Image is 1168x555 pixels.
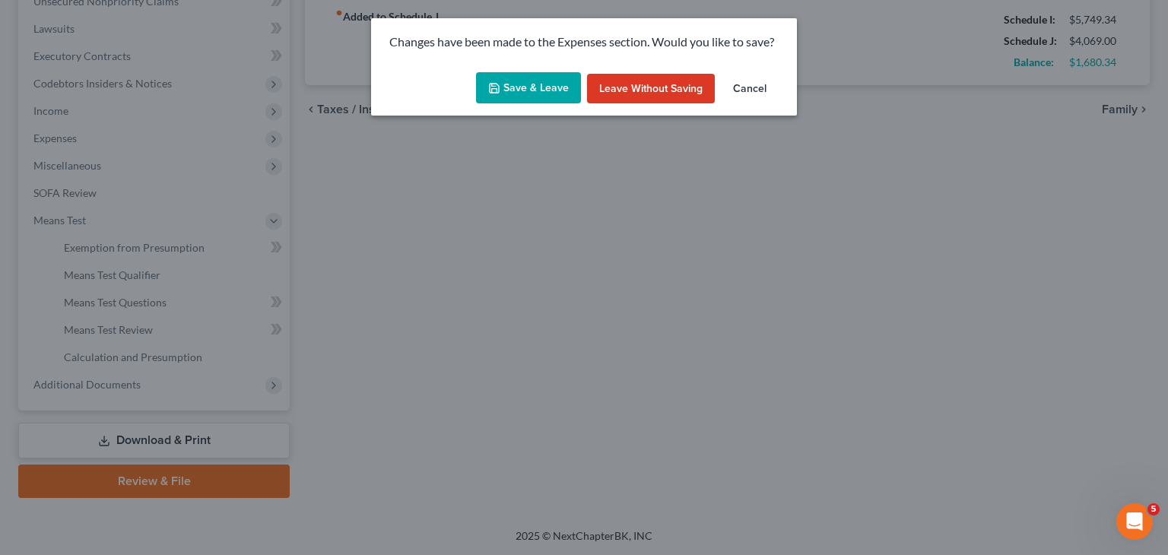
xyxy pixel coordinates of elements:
[721,74,779,104] button: Cancel
[1116,503,1153,540] iframe: Intercom live chat
[587,74,715,104] button: Leave without Saving
[389,33,779,51] p: Changes have been made to the Expenses section. Would you like to save?
[1147,503,1160,515] span: 5
[476,72,581,104] button: Save & Leave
